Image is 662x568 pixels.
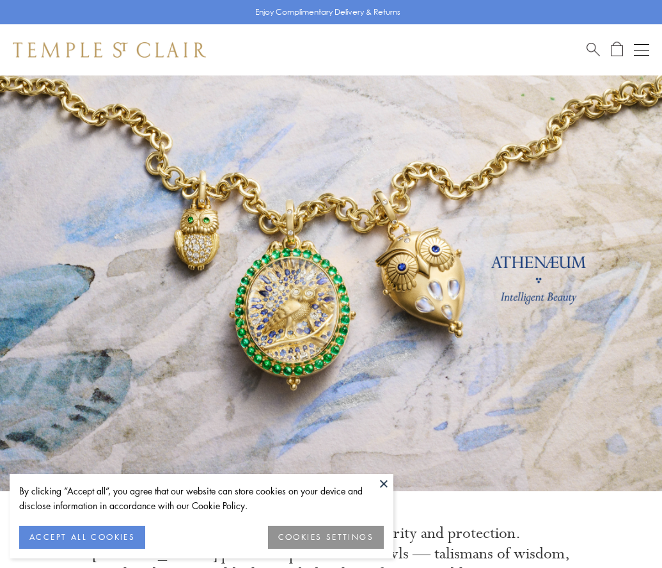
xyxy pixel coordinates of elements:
[19,526,145,549] button: ACCEPT ALL COOKIES
[13,42,206,58] img: Temple St. Clair
[255,6,400,19] p: Enjoy Complimentary Delivery & Returns
[268,526,384,549] button: COOKIES SETTINGS
[611,42,623,58] a: Open Shopping Bag
[587,42,600,58] a: Search
[19,484,384,513] div: By clicking “Accept all”, you agree that our website can store cookies on your device and disclos...
[634,42,649,58] button: Open navigation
